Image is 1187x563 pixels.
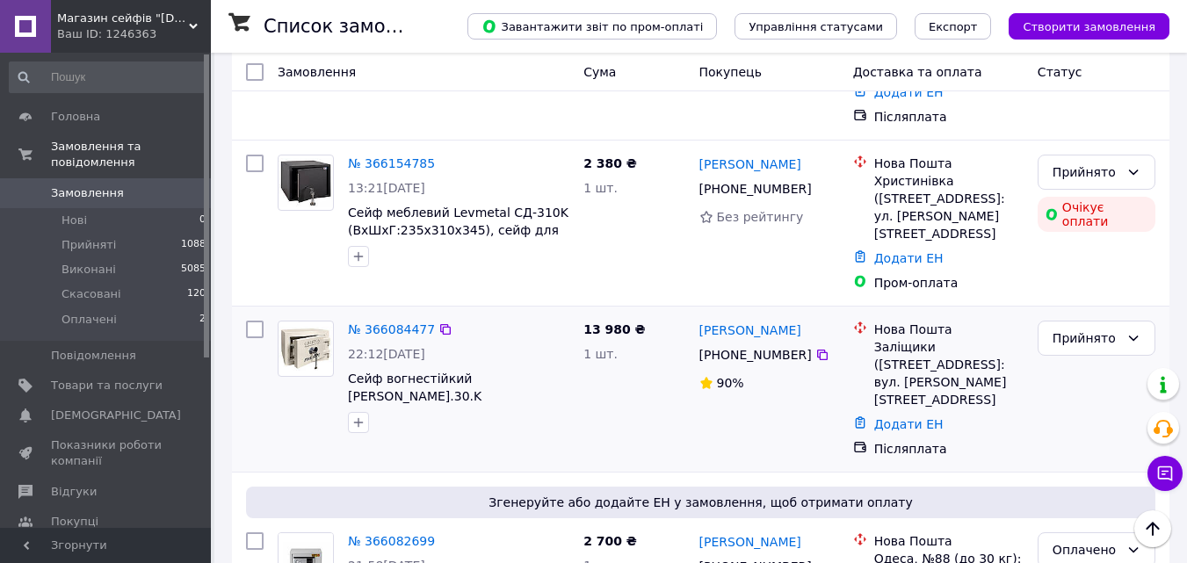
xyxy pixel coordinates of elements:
a: Сейф меблевий Levmetal СД-310K (ВxШxГ:235x310x345), сейф для дому, сейф для грошей, сейф з ключов... [348,206,568,272]
span: Створити замовлення [1023,20,1155,33]
span: 1 шт. [583,347,618,361]
div: Прийнято [1053,162,1119,182]
span: 0 [199,213,206,228]
div: Нова Пошта [874,532,1024,550]
button: Наверх [1134,510,1171,547]
span: Покупець [699,65,762,79]
div: Прийнято [1053,328,1119,348]
span: Прийняті [62,237,116,253]
span: Управління статусами [749,20,883,33]
span: Скасовані [62,286,121,302]
a: Фото товару [278,321,334,377]
span: Замовлення [278,65,356,79]
a: № 366084477 [348,322,435,336]
a: [PERSON_NAME] [699,321,801,339]
span: Замовлення [51,185,124,201]
span: 2 380 ₴ [583,156,637,170]
div: Заліщики ([STREET_ADDRESS]: вул. [PERSON_NAME][STREET_ADDRESS] [874,338,1024,408]
span: Головна [51,109,100,125]
img: Фото товару [279,158,333,206]
div: Післяплата [874,440,1024,458]
span: Виконані [62,262,116,278]
span: Замовлення та повідомлення [51,139,211,170]
h1: Список замовлень [264,16,442,37]
a: Додати ЕН [874,417,944,431]
div: Нова Пошта [874,321,1024,338]
span: 120 [187,286,206,302]
span: Показники роботи компанії [51,437,163,469]
span: Без рейтингу [717,210,804,224]
span: Експорт [929,20,978,33]
a: Додати ЕН [874,85,944,99]
div: [PHONE_NUMBER] [696,343,815,367]
a: Додати ЕН [874,251,944,265]
div: Христинівка ([STREET_ADDRESS]: ул. [PERSON_NAME][STREET_ADDRESS] [874,172,1024,242]
span: Відгуки [51,484,97,500]
span: Cума [583,65,616,79]
span: Оплачені [62,312,117,328]
span: [DEMOGRAPHIC_DATA] [51,408,181,423]
div: Ваш ID: 1246363 [57,26,211,42]
img: Фото товару [279,327,333,371]
span: 2 [199,312,206,328]
span: 90% [717,376,744,390]
div: Нова Пошта [874,155,1024,172]
a: Фото товару [278,155,334,211]
span: Статус [1038,65,1082,79]
a: Створити замовлення [991,18,1169,32]
a: № 366082699 [348,534,435,548]
span: 13 980 ₴ [583,322,646,336]
a: № 366154785 [348,156,435,170]
span: Доставка та оплата [853,65,982,79]
div: Оплачено [1053,540,1119,559]
span: Повідомлення [51,348,136,364]
div: Післяплата [874,108,1024,126]
span: 2 700 ₴ [583,534,637,548]
button: Чат з покупцем [1147,456,1183,491]
span: 5085 [181,262,206,278]
span: Завантажити звіт по пром-оплаті [481,18,703,34]
a: [PERSON_NAME] [699,155,801,173]
span: Нові [62,213,87,228]
a: Сейф вогнестійкий [PERSON_NAME].30.K (ВxШxГ:298x420x362), сейф вогнетривкий, сейф протипожежний, ... [348,372,563,456]
button: Створити замовлення [1009,13,1169,40]
button: Завантажити звіт по пром-оплаті [467,13,717,40]
span: 1088 [181,237,206,253]
div: [PHONE_NUMBER] [696,177,815,201]
span: 1 шт. [583,181,618,195]
input: Пошук [9,61,207,93]
button: Експорт [915,13,992,40]
div: Пром-оплата [874,274,1024,292]
span: Товари та послуги [51,378,163,393]
button: Управління статусами [735,13,897,40]
span: 13:21[DATE] [348,181,425,195]
a: [PERSON_NAME] [699,533,801,551]
span: Магазин сейфів "Safe.net.ua" [57,11,189,26]
span: 22:12[DATE] [348,347,425,361]
span: Згенеруйте або додайте ЕН у замовлення, щоб отримати оплату [253,494,1148,511]
span: Покупці [51,514,98,530]
div: Очікує оплати [1038,197,1155,232]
